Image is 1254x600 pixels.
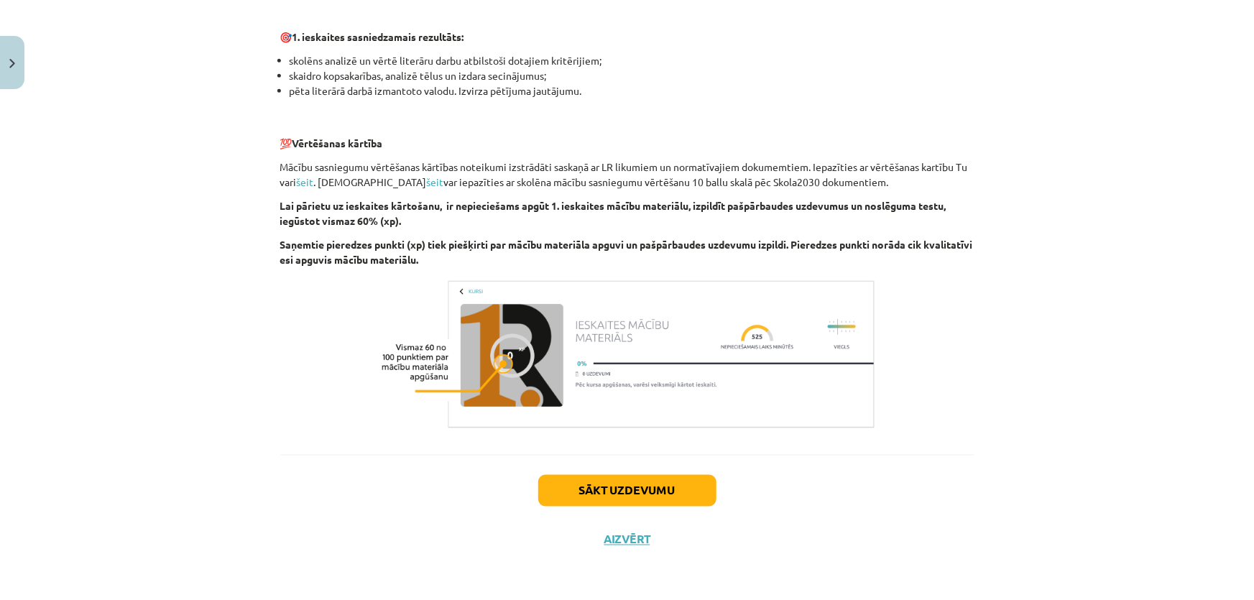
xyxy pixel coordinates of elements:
[292,30,464,43] strong: 1. ieskaites sasniedzamais rezultāts:
[280,238,973,266] b: Saņemtie pieredzes punkti (xp) tiek piešķirti par mācību materiāla apguvi un pašpārbaudes uzdevum...
[297,175,314,188] a: šeit
[292,137,383,149] b: Vērtēšanas kārtība
[9,59,15,68] img: icon-close-lesson-0947bae3869378f0d4975bcd49f059093ad1ed9edebbc8119c70593378902aed.svg
[427,175,444,188] a: šeit
[290,68,974,83] li: skaidro kopsakarības, analizē tēlus un izdara secinājumus;
[280,29,974,45] p: 🎯
[538,475,716,507] button: Sākt uzdevumu
[280,199,946,227] b: Lai pārietu uz ieskaites kārtošanu, ir nepieciešams apgūt 1. ieskaites mācību materiālu, izpildīt...
[290,53,974,68] li: skolēns analizē un vērtē literāru darbu atbilstoši dotajiem kritērijiem;
[600,532,655,547] button: Aizvērt
[280,121,974,151] p: 💯
[290,83,974,114] li: pēta literārā darbā izmantoto valodu. Izvirza pētījuma jautājumu.
[280,160,974,190] p: Mācību sasniegumu vērtēšanas kārtības noteikumi izstrādāti saskaņā ar LR likumiem un normatīvajie...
